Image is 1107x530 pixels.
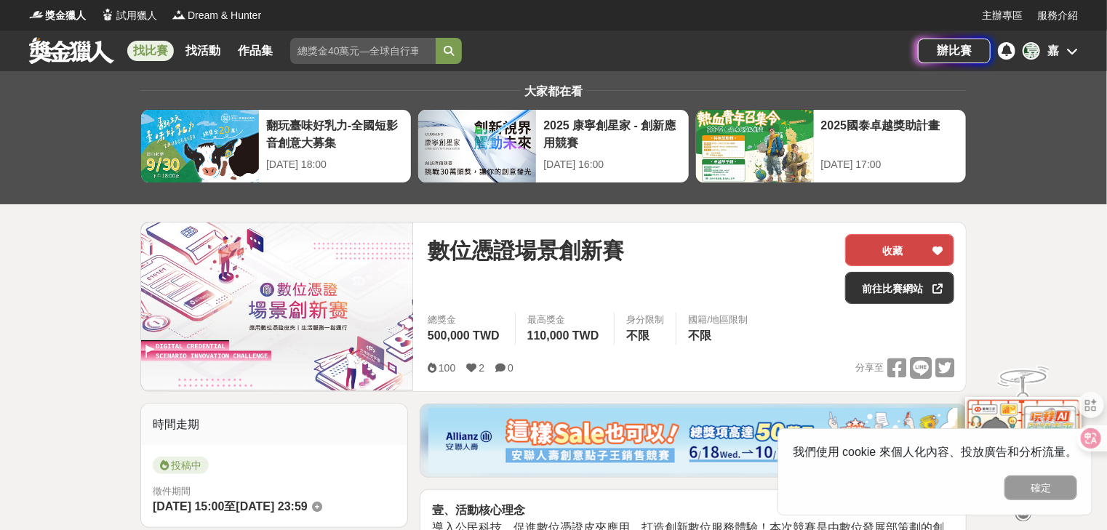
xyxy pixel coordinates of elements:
a: 找活動 [180,41,226,61]
a: 2025 康寧創星家 - 創新應用競賽[DATE] 16:00 [417,109,689,183]
span: 徵件期間 [153,486,191,497]
span: 不限 [626,329,650,342]
span: 110,000 TWD [527,329,599,342]
div: 翻玩臺味好乳力-全國短影音創意大募集 [266,117,404,150]
div: [DATE] 18:00 [266,157,404,172]
input: 總獎金40萬元—全球自行車設計比賽 [290,38,436,64]
div: 2025國泰卓越獎助計畫 [821,117,959,150]
img: Logo [29,7,44,22]
a: 2025國泰卓越獎助計畫[DATE] 17:00 [695,109,967,183]
div: 2025 康寧創星家 - 創新應用競賽 [543,117,681,150]
a: 主辦專區 [982,8,1023,23]
div: 嘉 [1047,42,1059,60]
span: 至 [224,500,236,513]
span: Dream & Hunter [188,8,261,23]
span: 我們使用 cookie 來個人化內容、投放廣告和分析流量。 [793,446,1077,458]
div: 國籍/地區限制 [688,313,748,327]
a: LogoDream & Hunter [172,8,261,23]
div: 嘉 [1023,42,1040,60]
span: 不限 [688,329,711,342]
span: 分享至 [855,357,884,379]
div: 身分限制 [626,313,664,327]
div: [DATE] 16:00 [543,157,681,172]
img: Logo [172,7,186,22]
a: 服務介紹 [1037,8,1078,23]
span: 試用獵人 [116,8,157,23]
img: dcc59076-91c0-4acb-9c6b-a1d413182f46.png [428,408,958,473]
img: d2146d9a-e6f6-4337-9592-8cefde37ba6b.png [965,397,1082,494]
span: 數位憑證場景創新賽 [428,234,624,267]
strong: 壹、活動核心理念 [432,504,525,516]
span: 總獎金 [428,313,503,327]
a: 翻玩臺味好乳力-全國短影音創意大募集[DATE] 18:00 [140,109,412,183]
span: 500,000 TWD [428,329,500,342]
button: 收藏 [845,234,954,266]
span: 2 [479,362,484,374]
a: 作品集 [232,41,279,61]
span: 最高獎金 [527,313,603,327]
img: Cover Image [141,222,413,390]
img: Logo [100,7,115,22]
a: Logo獎金獵人 [29,8,86,23]
span: 0 [508,362,513,374]
div: [DATE] 17:00 [821,157,959,172]
span: 投稿中 [153,457,209,474]
button: 確定 [1004,475,1077,500]
span: [DATE] 23:59 [236,500,307,513]
a: 辦比賽 [918,39,991,63]
span: 100 [439,362,455,374]
span: 大家都在看 [521,85,586,97]
a: 前往比賽網站 [845,272,954,304]
span: [DATE] 15:00 [153,500,224,513]
span: 獎金獵人 [45,8,86,23]
a: Logo試用獵人 [100,8,157,23]
div: 時間走期 [141,404,407,445]
a: 找比賽 [127,41,174,61]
